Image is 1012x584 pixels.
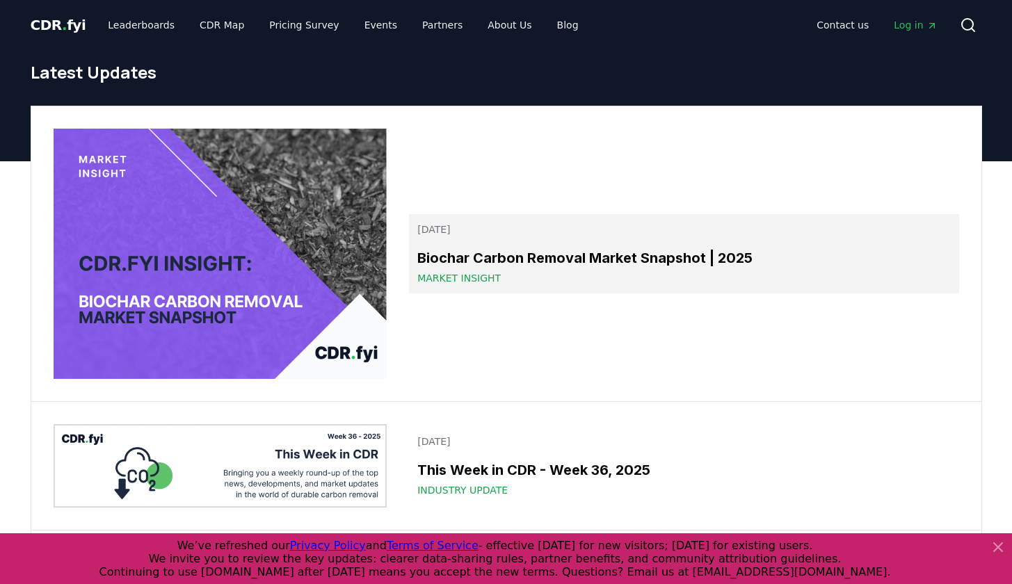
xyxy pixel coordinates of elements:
a: [DATE]Biochar Carbon Removal Market Snapshot | 2025Market Insight [409,214,958,293]
span: . [62,17,67,33]
nav: Main [97,13,589,38]
a: [DATE]This Week in CDR - Week 36, 2025Industry Update [409,426,958,505]
span: Log in [894,18,937,32]
a: Leaderboards [97,13,186,38]
a: Partners [411,13,474,38]
a: CDR Map [188,13,255,38]
a: About Us [476,13,543,38]
img: Biochar Carbon Removal Market Snapshot | 2025 blog post image [54,129,387,379]
p: [DATE] [417,222,950,236]
span: Market Insight [417,271,501,285]
h3: Biochar Carbon Removal Market Snapshot | 2025 [417,248,950,268]
a: Pricing Survey [258,13,350,38]
span: Industry Update [417,483,508,497]
span: CDR fyi [31,17,86,33]
a: Contact us [805,13,880,38]
a: Log in [883,13,948,38]
p: [DATE] [417,435,950,448]
h1: Latest Updates [31,61,982,83]
a: Blog [546,13,590,38]
h3: This Week in CDR - Week 36, 2025 [417,460,950,480]
nav: Main [805,13,948,38]
a: CDR.fyi [31,15,86,35]
a: Events [353,13,408,38]
img: This Week in CDR - Week 36, 2025 blog post image [54,424,387,508]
